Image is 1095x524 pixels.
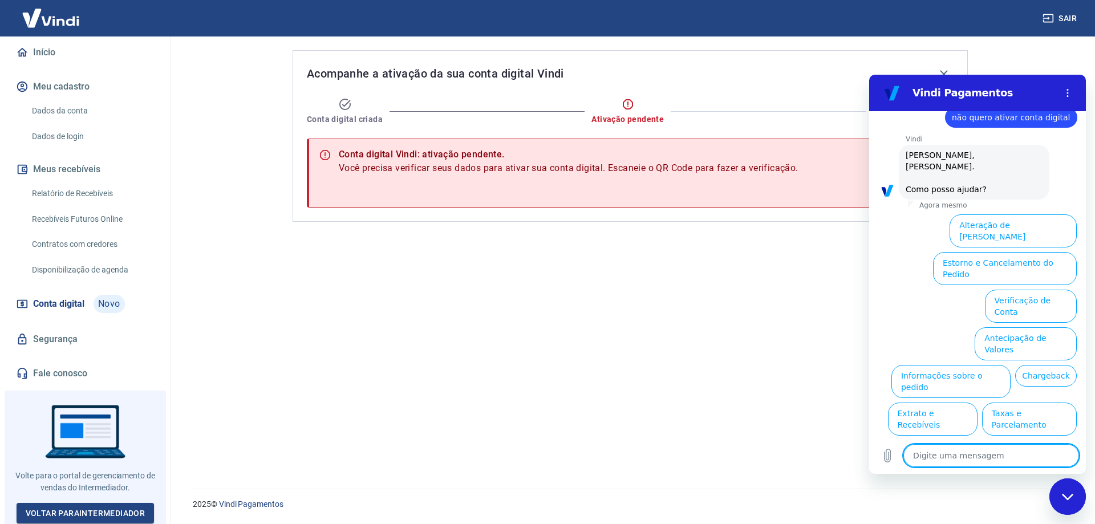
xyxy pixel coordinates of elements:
[27,233,157,256] a: Contratos com credores
[1040,8,1081,29] button: Sair
[591,113,664,125] span: Ativação pendente
[307,113,383,125] span: Conta digital criada
[27,258,157,282] a: Disponibilização de agenda
[33,296,84,312] span: Conta digital
[14,327,157,352] a: Segurança
[14,1,88,35] img: Vindi
[14,361,157,386] a: Fale conosco
[219,499,283,509] a: Vindi Pagamentos
[193,498,1068,510] p: 2025 ©
[14,157,157,182] button: Meus recebíveis
[339,148,798,161] div: Conta digital Vindi: ativação pendente.
[14,74,157,99] button: Meu cadastro
[339,161,798,175] span: Você precisa verificar seus dados para ativar sua conta digital. Escaneie o QR Code para fazer a ...
[1049,478,1086,515] iframe: Botão para abrir a janela de mensagens, conversa em andamento
[94,295,125,313] span: Novo
[27,182,157,205] a: Relatório de Recebíveis
[17,503,155,524] a: Voltar paraIntermediador
[14,290,157,318] a: Conta digitalNovo
[27,99,157,123] a: Dados da conta
[27,125,157,148] a: Dados de login
[869,75,1086,474] iframe: Janela de mensagens
[14,40,157,65] a: Início
[307,64,564,83] span: Acompanhe a ativação da sua conta digital Vindi
[27,208,157,231] a: Recebíveis Futuros Online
